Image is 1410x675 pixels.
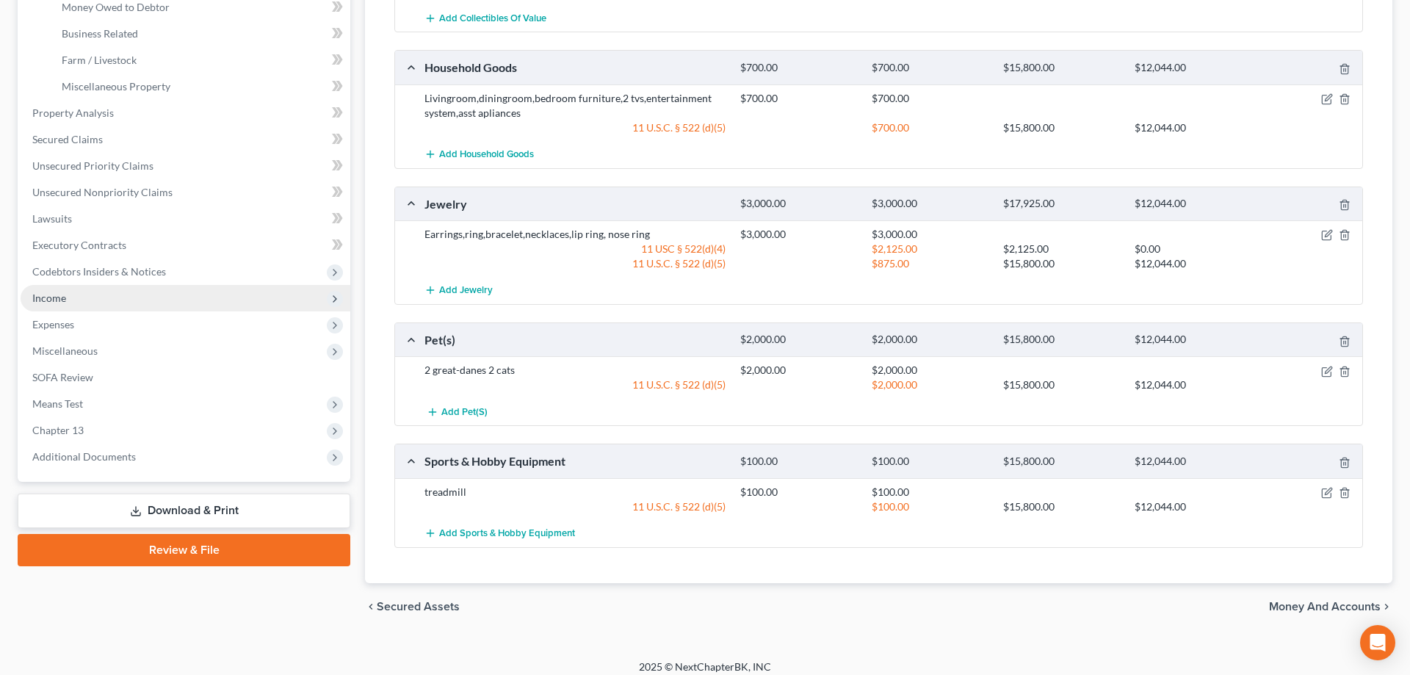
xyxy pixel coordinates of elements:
div: $3,000.00 [733,197,864,211]
div: $17,925.00 [996,197,1127,211]
span: Expenses [32,318,74,331]
span: Miscellaneous Property [62,80,170,93]
div: 11 USC § 522(d)(4) [417,242,733,256]
div: $12,044.00 [1127,197,1259,211]
div: $2,000.00 [733,333,864,347]
div: $12,044.00 [1127,333,1259,347]
span: Money Owed to Debtor [62,1,170,13]
div: $700.00 [733,61,864,75]
span: Add Collectibles Of Value [439,12,546,24]
button: Add Pet(s) [424,398,489,425]
a: Unsecured Nonpriority Claims [21,179,350,206]
a: Executory Contracts [21,232,350,259]
span: Lawsuits [32,212,72,225]
a: Business Related [50,21,350,47]
div: $100.00 [733,455,864,469]
span: Business Related [62,27,138,40]
div: 11 U.S.C. § 522 (d)(5) [417,378,733,392]
div: $15,800.00 [996,256,1127,271]
div: $3,000.00 [733,227,864,242]
div: $15,800.00 [996,61,1127,75]
div: Jewelry [417,196,733,212]
div: Pet(s) [417,332,733,347]
span: Miscellaneous [32,344,98,357]
div: $700.00 [733,91,864,106]
div: $15,800.00 [996,378,1127,392]
span: Additional Documents [32,450,136,463]
div: $100.00 [864,485,996,499]
span: Means Test [32,397,83,410]
div: $15,800.00 [996,499,1127,514]
button: Add Household Goods [424,141,534,168]
a: Property Analysis [21,100,350,126]
button: Add Collectibles Of Value [424,4,546,32]
div: $100.00 [733,485,864,499]
div: Earrings,ring,bracelet,necklaces,lip ring, nose ring [417,227,733,242]
div: $12,044.00 [1127,120,1259,135]
div: $12,044.00 [1127,499,1259,514]
div: $100.00 [864,499,996,514]
div: $700.00 [864,120,996,135]
a: Download & Print [18,494,350,528]
div: $12,044.00 [1127,256,1259,271]
div: 11 U.S.C. § 522 (d)(5) [417,256,733,271]
span: Secured Claims [32,133,103,145]
div: Household Goods [417,59,733,75]
button: Add Sports & Hobby Equipment [424,520,575,547]
div: $700.00 [864,91,996,106]
a: Unsecured Priority Claims [21,153,350,179]
span: Unsecured Nonpriority Claims [32,186,173,198]
div: $12,044.00 [1127,455,1259,469]
i: chevron_left [365,601,377,613]
span: Property Analysis [32,107,114,119]
button: Money and Accounts chevron_right [1269,601,1392,613]
span: SOFA Review [32,371,93,383]
div: $2,000.00 [864,378,996,392]
div: 11 U.S.C. § 522 (d)(5) [417,499,733,514]
div: 11 U.S.C. § 522 (d)(5) [417,120,733,135]
div: $0.00 [1127,242,1259,256]
span: Codebtors Insiders & Notices [32,265,166,278]
span: Executory Contracts [32,239,126,251]
a: Farm / Livestock [50,47,350,73]
button: chevron_left Secured Assets [365,601,460,613]
div: $2,000.00 [864,333,996,347]
div: $3,000.00 [864,197,996,211]
div: $100.00 [864,455,996,469]
span: Farm / Livestock [62,54,137,66]
span: Add Sports & Hobby Equipment [439,527,575,539]
div: Sports & Hobby Equipment [417,453,733,469]
span: Unsecured Priority Claims [32,159,153,172]
span: Add Jewelry [439,285,493,297]
a: Lawsuits [21,206,350,232]
span: Money and Accounts [1269,601,1381,613]
a: SOFA Review [21,364,350,391]
div: 2 great-danes 2 cats [417,363,733,378]
div: $700.00 [864,61,996,75]
div: $2,000.00 [733,363,864,378]
span: Chapter 13 [32,424,84,436]
div: $2,000.00 [864,363,996,378]
div: $15,800.00 [996,333,1127,347]
a: Review & File [18,534,350,566]
div: Open Intercom Messenger [1360,625,1395,660]
div: treadmill [417,485,733,499]
div: $12,044.00 [1127,61,1259,75]
a: Miscellaneous Property [50,73,350,100]
div: $2,125.00 [864,242,996,256]
div: $3,000.00 [864,227,996,242]
i: chevron_right [1381,601,1392,613]
button: Add Jewelry [424,277,493,304]
div: $875.00 [864,256,996,271]
span: Income [32,292,66,304]
span: Secured Assets [377,601,460,613]
div: Livingroom,diningroom,bedroom furniture,2 tvs,entertainment system,asst apliances [417,91,733,120]
div: $15,800.00 [996,455,1127,469]
div: $2,125.00 [996,242,1127,256]
div: $12,044.00 [1127,378,1259,392]
span: Add Pet(s) [441,406,488,418]
span: Add Household Goods [439,148,534,160]
div: $15,800.00 [996,120,1127,135]
a: Secured Claims [21,126,350,153]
